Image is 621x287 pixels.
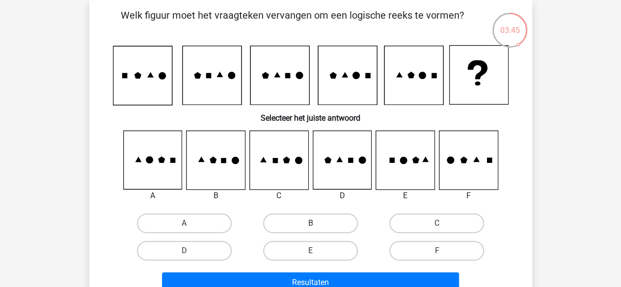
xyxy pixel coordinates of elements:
[368,190,442,202] div: E
[389,213,484,233] label: C
[263,213,358,233] label: B
[179,190,253,202] div: B
[263,241,358,261] label: E
[389,241,484,261] label: F
[105,8,480,37] p: Welk figuur moet het vraagteken vervangen om een logische reeks te vormen?
[305,190,379,202] div: D
[491,12,528,36] div: 03:45
[137,241,232,261] label: D
[137,213,232,233] label: A
[105,105,516,123] h6: Selecteer het juiste antwoord
[432,190,506,202] div: F
[116,190,190,202] div: A
[242,190,316,202] div: C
